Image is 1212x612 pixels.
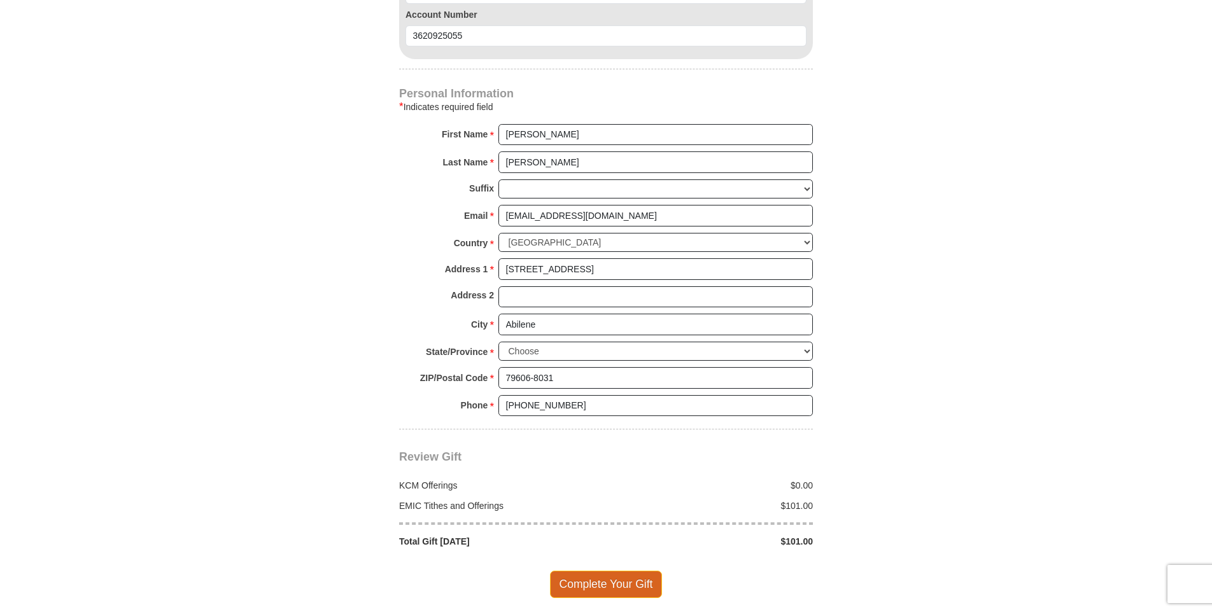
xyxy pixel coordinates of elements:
strong: Country [454,234,488,252]
div: $0.00 [606,479,820,492]
h4: Personal Information [399,88,813,99]
span: Review Gift [399,450,462,463]
strong: First Name [442,125,488,143]
div: $101.00 [606,499,820,512]
div: KCM Offerings [393,479,607,492]
strong: ZIP/Postal Code [420,369,488,387]
strong: Address 1 [445,260,488,278]
strong: City [471,316,488,333]
span: Complete Your Gift [550,571,663,597]
strong: State/Province [426,343,488,361]
strong: Address 2 [451,286,494,304]
div: Total Gift [DATE] [393,535,607,548]
div: Indicates required field [399,99,813,115]
div: $101.00 [606,535,820,548]
label: Account Number [405,8,807,21]
strong: Last Name [443,153,488,171]
strong: Phone [461,396,488,414]
strong: Email [464,207,488,225]
div: EMIC Tithes and Offerings [393,499,607,512]
strong: Suffix [469,179,494,197]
